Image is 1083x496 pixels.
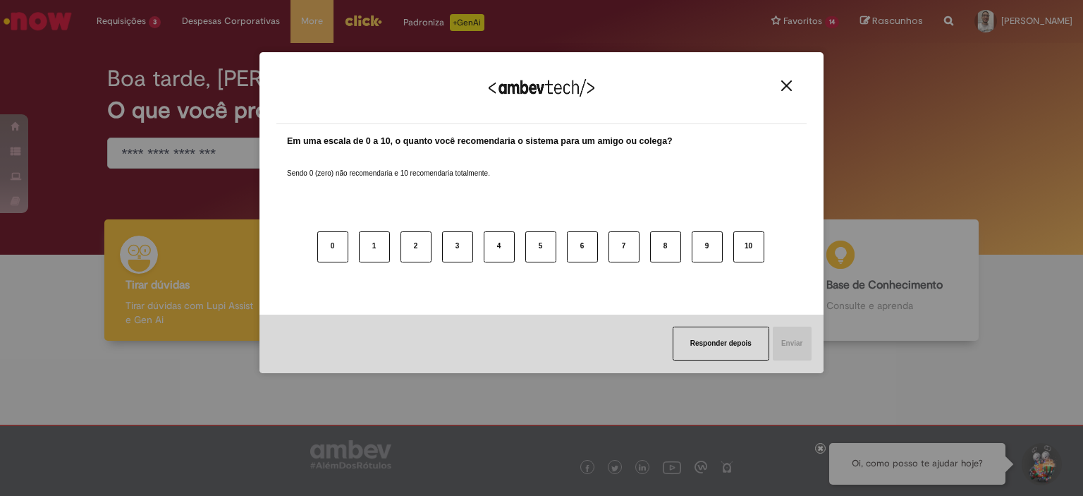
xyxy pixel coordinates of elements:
button: Close [777,80,796,92]
button: Responder depois [673,327,769,361]
img: Logo Ambevtech [489,79,594,97]
button: 10 [733,231,764,262]
button: 9 [692,231,723,262]
button: 4 [484,231,515,262]
button: 1 [359,231,390,262]
button: 3 [442,231,473,262]
img: Close [781,80,792,91]
button: 6 [567,231,598,262]
button: 8 [650,231,681,262]
button: 0 [317,231,348,262]
label: Sendo 0 (zero) não recomendaria e 10 recomendaria totalmente. [287,152,490,179]
label: Em uma escala de 0 a 10, o quanto você recomendaria o sistema para um amigo ou colega? [287,135,673,148]
button: 5 [525,231,556,262]
button: 2 [400,231,432,262]
button: 7 [608,231,640,262]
